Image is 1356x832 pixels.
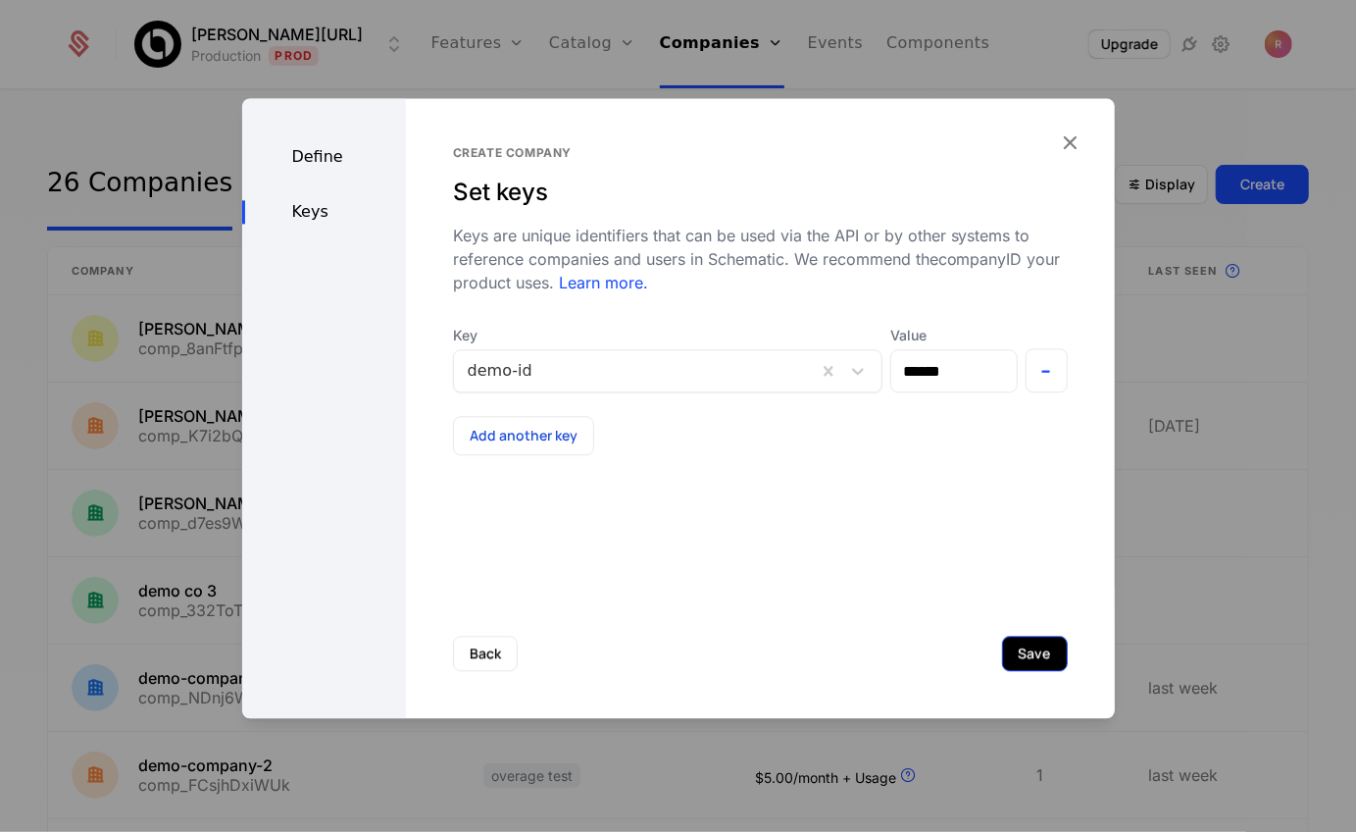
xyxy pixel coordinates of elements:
[453,177,1068,208] div: Set keys
[453,416,594,455] button: Add another key
[453,636,518,671] button: Back
[1026,348,1068,392] button: -
[242,145,406,169] div: Define
[453,145,1068,161] div: Create company
[554,273,648,292] a: Learn more.
[890,326,1018,345] label: Value
[1002,636,1068,671] button: Save
[453,326,882,345] span: Key
[242,200,406,224] div: Keys
[453,224,1068,294] div: Keys are unique identifiers that can be used via the API or by other systems to reference compani...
